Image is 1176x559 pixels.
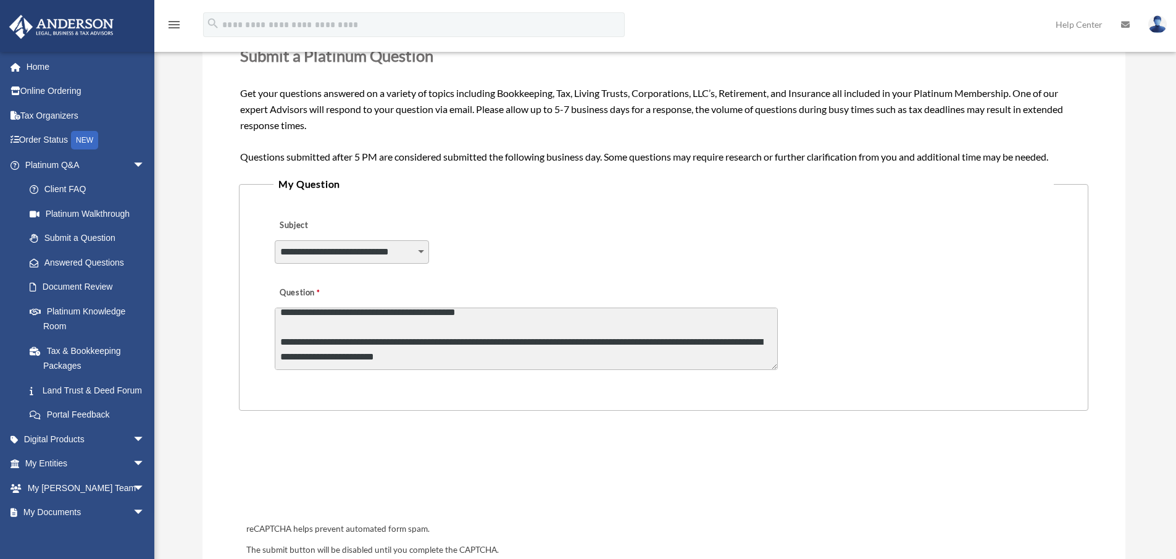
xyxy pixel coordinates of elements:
i: menu [167,17,181,32]
legend: My Question [273,175,1053,193]
iframe: reCAPTCHA [243,449,430,497]
a: Tax Organizers [9,103,164,128]
span: Submit a Platinum Question [240,46,433,65]
a: My Documentsarrow_drop_down [9,500,164,525]
span: arrow_drop_down [133,427,157,452]
a: Client FAQ [17,177,164,202]
a: Answered Questions [17,250,164,275]
img: Anderson Advisors Platinum Portal [6,15,117,39]
a: My Entitiesarrow_drop_down [9,452,164,476]
span: arrow_drop_down [133,452,157,477]
a: Digital Productsarrow_drop_down [9,427,164,452]
label: Question [275,285,370,302]
a: Platinum Q&Aarrow_drop_down [9,153,164,177]
div: reCAPTCHA helps prevent automated form spam. [241,522,1085,537]
a: Order StatusNEW [9,128,164,153]
a: Tax & Bookkeeping Packages [17,338,164,378]
i: search [206,17,220,30]
a: My [PERSON_NAME] Teamarrow_drop_down [9,476,164,500]
div: NEW [71,131,98,149]
div: The submit button will be disabled until you complete the CAPTCHA. [241,543,1085,558]
a: Document Review [17,275,164,300]
a: Platinum Walkthrough [17,201,164,226]
a: Platinum Knowledge Room [17,299,164,338]
a: Land Trust & Deed Forum [17,378,164,403]
label: Subject [275,217,392,235]
span: arrow_drop_down [133,476,157,501]
a: Submit a Question [17,226,157,251]
a: menu [167,22,181,32]
img: User Pic [1148,15,1167,33]
span: arrow_drop_down [133,500,157,526]
a: Online Ordering [9,79,164,104]
a: Home [9,54,164,79]
a: Portal Feedback [17,403,164,427]
span: arrow_drop_down [133,153,157,178]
